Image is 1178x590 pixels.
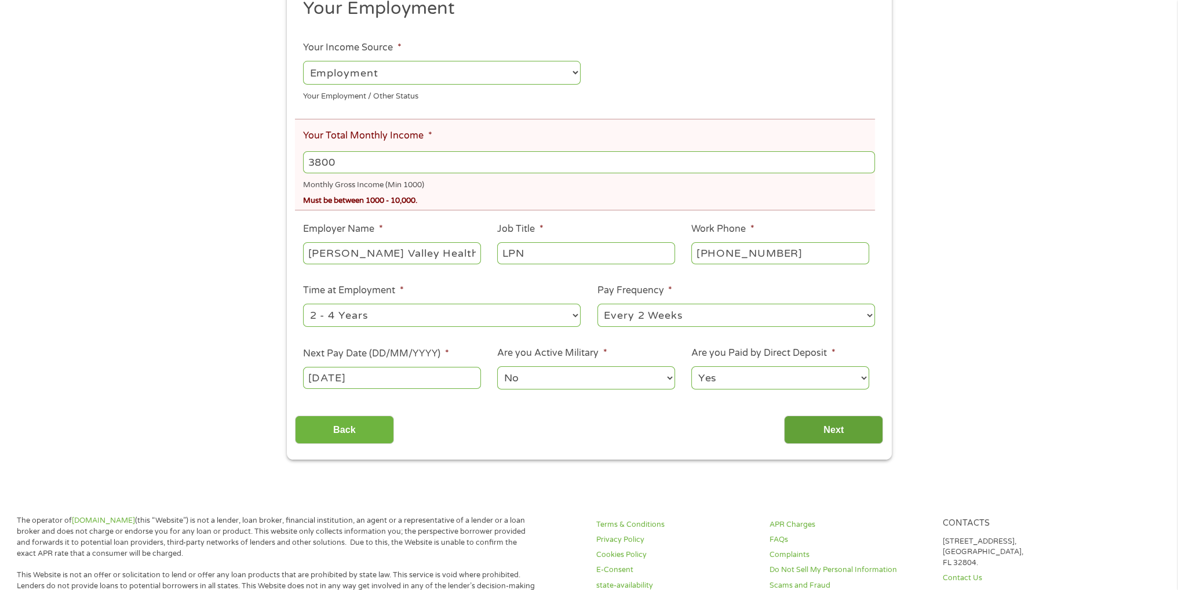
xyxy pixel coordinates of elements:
label: Job Title [497,223,543,235]
div: Your Employment / Other Status [303,86,581,102]
p: [STREET_ADDRESS], [GEOGRAPHIC_DATA], FL 32804. [943,536,1102,569]
a: Contact Us [943,573,1102,584]
label: Your Income Source [303,42,401,54]
label: Your Total Monthly Income [303,130,432,142]
div: Monthly Gross Income (Min 1000) [303,176,874,191]
a: Terms & Conditions [596,519,756,530]
input: (231) 754-4010 [691,242,869,264]
a: E-Consent [596,564,756,576]
a: Do Not Sell My Personal Information [769,564,929,576]
label: Are you Active Military [497,347,607,359]
a: APR Charges [769,519,929,530]
label: Work Phone [691,223,754,235]
label: Are you Paid by Direct Deposit [691,347,835,359]
a: Cookies Policy [596,549,756,560]
input: ---Click Here for Calendar --- [303,367,480,389]
input: Cashier [497,242,674,264]
a: [DOMAIN_NAME] [72,516,135,525]
input: Back [295,416,394,444]
h4: Contacts [943,518,1102,529]
label: Employer Name [303,223,382,235]
a: Privacy Policy [596,534,756,545]
div: Must be between 1000 - 10,000. [303,191,874,207]
input: 1800 [303,151,874,173]
label: Pay Frequency [597,285,672,297]
input: Walmart [303,242,480,264]
a: FAQs [769,534,929,545]
label: Time at Employment [303,285,403,297]
p: The operator of (this “Website”) is not a lender, loan broker, financial institution, an agent or... [17,515,537,559]
a: Complaints [769,549,929,560]
input: Next [784,416,883,444]
label: Next Pay Date (DD/MM/YYYY) [303,348,448,360]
